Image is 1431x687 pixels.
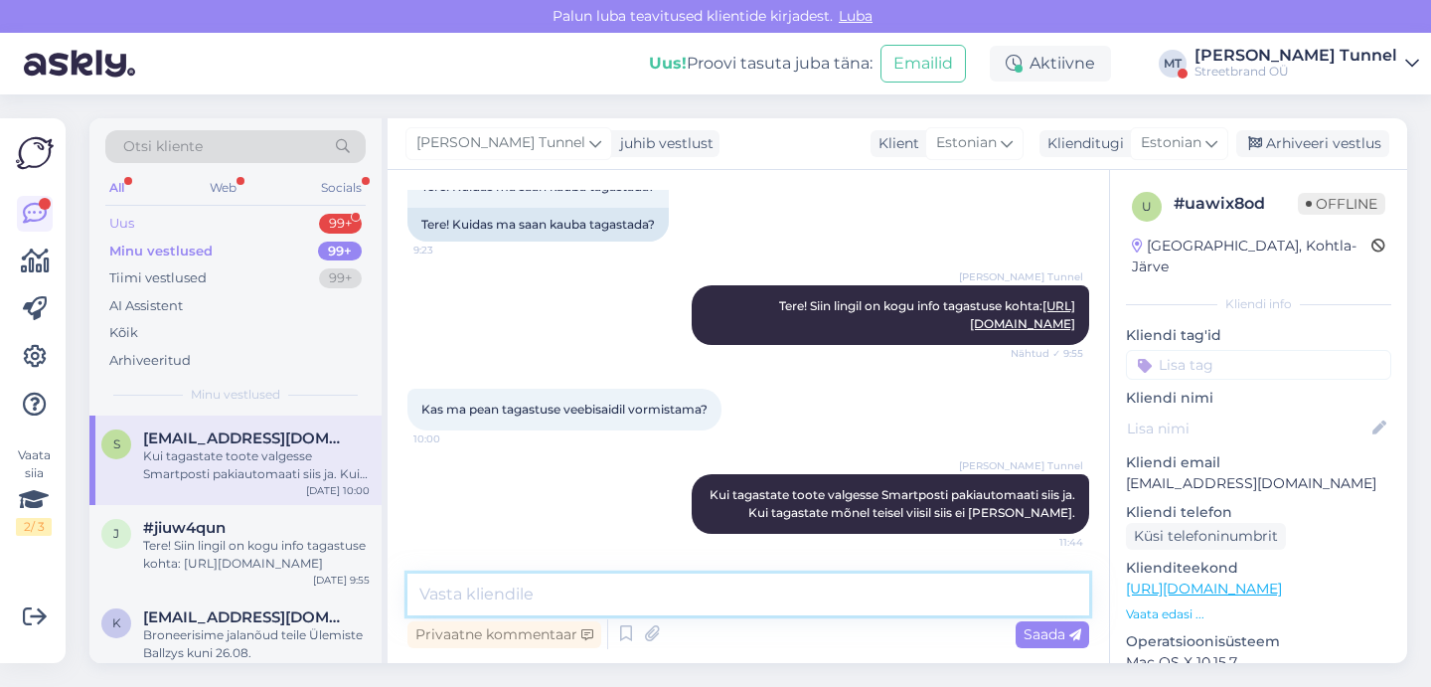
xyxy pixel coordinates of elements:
[1126,652,1391,673] p: Mac OS X 10.15.7
[959,458,1083,473] span: [PERSON_NAME] Tunnel
[1194,48,1397,64] div: [PERSON_NAME] Tunnel
[1126,473,1391,494] p: [EMAIL_ADDRESS][DOMAIN_NAME]
[407,208,669,242] div: Tere! Kuidas ma saan kauba tagastada?
[143,429,350,447] span: solnze74@gmail.com
[1126,295,1391,313] div: Kliendi info
[306,483,370,498] div: [DATE] 10:00
[871,133,919,154] div: Klient
[1024,625,1081,643] span: Saada
[1126,605,1391,623] p: Vaata edasi ...
[1159,50,1187,78] div: MT
[191,386,280,404] span: Minu vestlused
[113,436,120,451] span: s
[612,133,714,154] div: juhib vestlust
[1236,130,1389,157] div: Arhiveeri vestlus
[1141,132,1201,154] span: Estonian
[1126,452,1391,473] p: Kliendi email
[413,243,488,258] span: 9:23
[990,46,1111,82] div: Aktiivne
[413,431,488,446] span: 10:00
[16,518,52,536] div: 2 / 3
[143,537,370,573] div: Tere! Siin lingil on kogu info tagastuse kohta: [URL][DOMAIN_NAME]
[312,662,370,677] div: [DATE] 9:54
[1039,133,1124,154] div: Klienditugi
[880,45,966,83] button: Emailid
[113,526,119,541] span: j
[1174,192,1298,216] div: # uawix8od
[206,175,240,201] div: Web
[16,446,52,536] div: Vaata siia
[710,487,1078,520] span: Kui tagastate toote valgesse Smartposti pakiautomaati siis ja. Kui tagastate mõnel teisel viisil ...
[1142,199,1152,214] span: u
[1126,325,1391,346] p: Kliendi tag'id
[16,134,54,172] img: Askly Logo
[1126,350,1391,380] input: Lisa tag
[421,402,708,417] span: Kas ma pean tagastuse veebisaidil vormistama?
[1194,64,1397,80] div: Streetbrand OÜ
[109,214,134,234] div: Uus
[1132,236,1371,277] div: [GEOGRAPHIC_DATA], Kohtla-Järve
[319,268,362,288] div: 99+
[143,447,370,483] div: Kui tagastate toote valgesse Smartposti pakiautomaati siis ja. Kui tagastate mõnel teisel viisil ...
[407,621,601,648] div: Privaatne kommentaar
[1298,193,1385,215] span: Offline
[959,269,1083,284] span: [PERSON_NAME] Tunnel
[1126,558,1391,579] p: Klienditeekond
[112,615,121,630] span: k
[143,608,350,626] span: kermo09@hotmail.com
[936,132,997,154] span: Estonian
[109,351,191,371] div: Arhiveeritud
[109,323,138,343] div: Kõik
[109,242,213,261] div: Minu vestlused
[1127,418,1368,439] input: Lisa nimi
[1194,48,1419,80] a: [PERSON_NAME] TunnelStreetbrand OÜ
[317,175,366,201] div: Socials
[649,54,687,73] b: Uus!
[1009,346,1083,361] span: Nähtud ✓ 9:55
[143,626,370,662] div: Broneerisime jalanõud teile Ülemiste Ballzys kuni 26.08.
[1126,631,1391,652] p: Operatsioonisüsteem
[313,573,370,588] div: [DATE] 9:55
[649,52,873,76] div: Proovi tasuta juba täna:
[319,214,362,234] div: 99+
[416,132,585,154] span: [PERSON_NAME] Tunnel
[1126,523,1286,550] div: Küsi telefoninumbrit
[109,268,207,288] div: Tiimi vestlused
[1126,502,1391,523] p: Kliendi telefon
[833,7,878,25] span: Luba
[109,296,183,316] div: AI Assistent
[105,175,128,201] div: All
[123,136,203,157] span: Otsi kliente
[1009,535,1083,550] span: 11:44
[1126,388,1391,409] p: Kliendi nimi
[1126,580,1282,598] a: [URL][DOMAIN_NAME]
[779,298,1075,331] span: Tere! Siin lingil on kogu info tagastuse kohta:
[143,519,226,537] span: #jiuw4qun
[318,242,362,261] div: 99+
